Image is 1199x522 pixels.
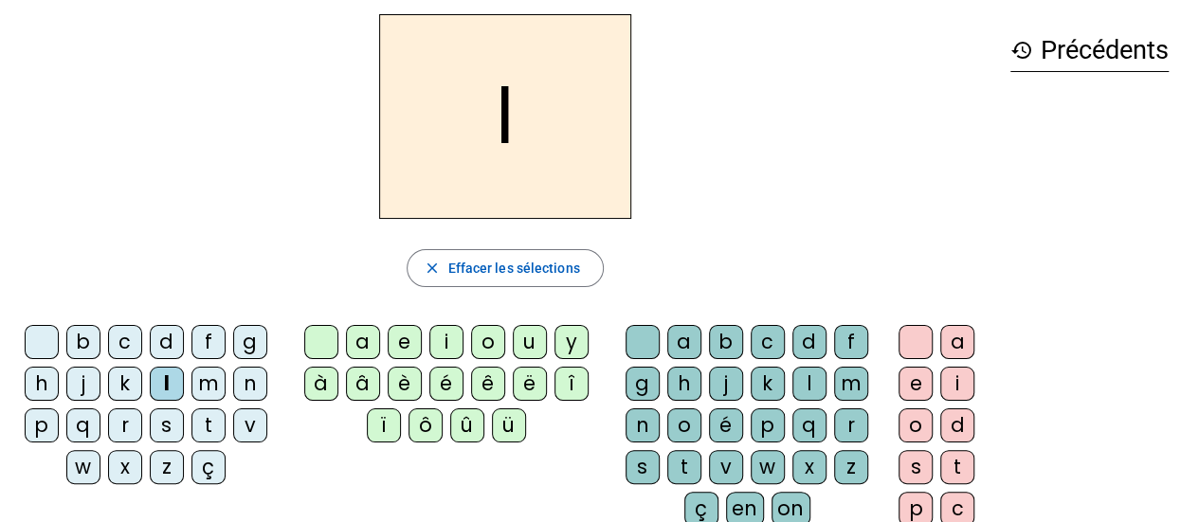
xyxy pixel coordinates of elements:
[792,325,827,359] div: d
[554,367,589,401] div: î
[191,408,226,442] div: t
[409,408,443,442] div: ô
[626,450,660,484] div: s
[150,367,184,401] div: l
[492,408,526,442] div: ü
[429,325,463,359] div: i
[899,450,933,484] div: s
[108,408,142,442] div: r
[709,408,743,442] div: é
[388,367,422,401] div: è
[751,325,785,359] div: c
[751,367,785,401] div: k
[25,367,59,401] div: h
[407,249,603,287] button: Effacer les sélections
[792,367,827,401] div: l
[150,325,184,359] div: d
[1010,39,1033,62] mat-icon: history
[792,450,827,484] div: x
[233,325,267,359] div: g
[379,14,631,219] h2: l
[554,325,589,359] div: y
[233,367,267,401] div: n
[513,325,547,359] div: u
[66,408,100,442] div: q
[626,367,660,401] div: g
[626,408,660,442] div: n
[108,325,142,359] div: c
[304,367,338,401] div: à
[66,367,100,401] div: j
[751,408,785,442] div: p
[108,450,142,484] div: x
[367,408,401,442] div: ï
[471,367,505,401] div: ê
[834,450,868,484] div: z
[667,450,701,484] div: t
[834,367,868,401] div: m
[940,450,974,484] div: t
[899,367,933,401] div: e
[423,260,440,277] mat-icon: close
[899,408,933,442] div: o
[792,408,827,442] div: q
[667,325,701,359] div: a
[751,450,785,484] div: w
[709,450,743,484] div: v
[834,325,868,359] div: f
[471,325,505,359] div: o
[1010,29,1169,72] h3: Précédents
[233,408,267,442] div: v
[191,450,226,484] div: ç
[150,450,184,484] div: z
[191,367,226,401] div: m
[429,367,463,401] div: é
[940,325,974,359] div: a
[66,325,100,359] div: b
[940,367,974,401] div: i
[834,408,868,442] div: r
[940,408,974,442] div: d
[66,450,100,484] div: w
[346,325,380,359] div: a
[191,325,226,359] div: f
[447,257,579,279] span: Effacer les sélections
[108,367,142,401] div: k
[150,408,184,442] div: s
[709,325,743,359] div: b
[709,367,743,401] div: j
[388,325,422,359] div: e
[346,367,380,401] div: â
[667,367,701,401] div: h
[513,367,547,401] div: ë
[25,408,59,442] div: p
[450,408,484,442] div: û
[667,408,701,442] div: o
